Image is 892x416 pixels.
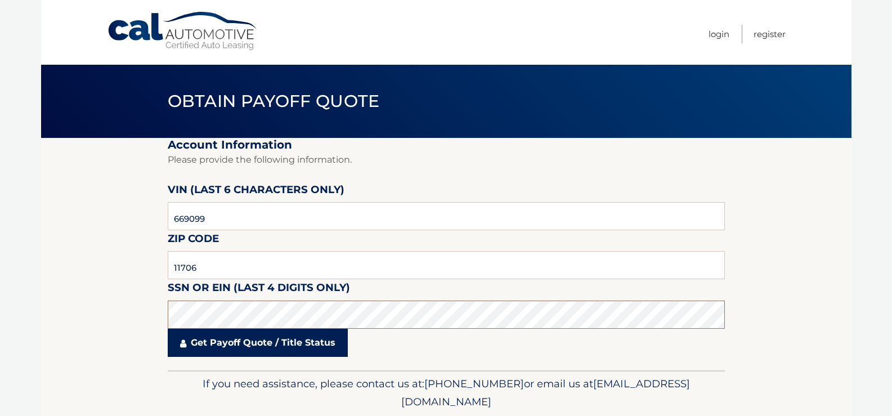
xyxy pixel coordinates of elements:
[168,329,348,357] a: Get Payoff Quote / Title Status
[754,25,786,43] a: Register
[168,181,344,202] label: VIN (last 6 characters only)
[168,91,380,111] span: Obtain Payoff Quote
[168,279,350,300] label: SSN or EIN (last 4 digits only)
[168,138,725,152] h2: Account Information
[175,375,718,411] p: If you need assistance, please contact us at: or email us at
[168,230,219,251] label: Zip Code
[107,11,259,51] a: Cal Automotive
[424,377,524,390] span: [PHONE_NUMBER]
[168,152,725,168] p: Please provide the following information.
[709,25,729,43] a: Login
